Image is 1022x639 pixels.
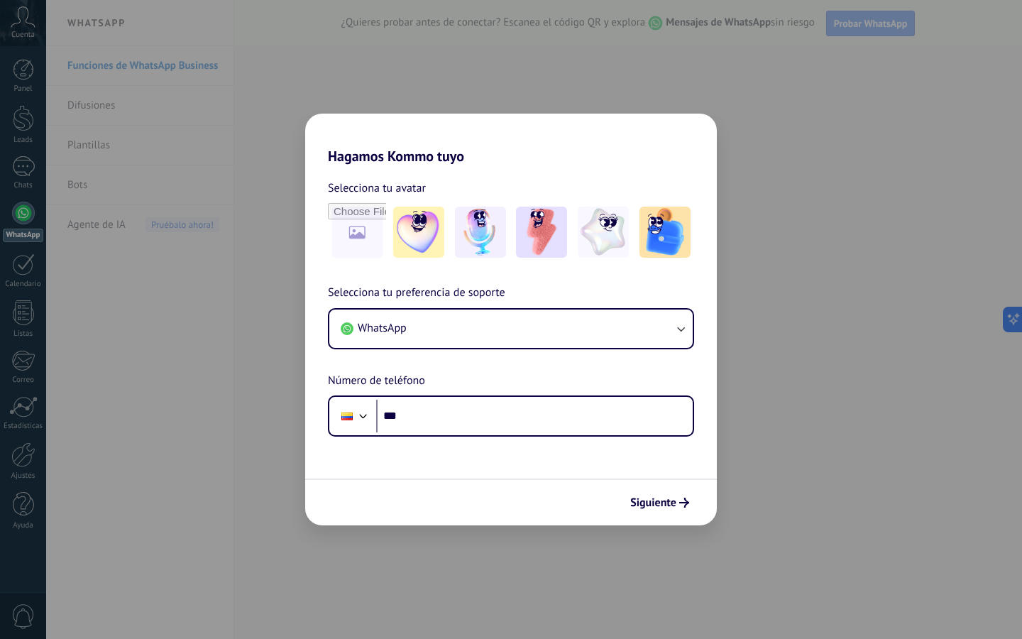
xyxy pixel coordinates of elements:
button: WhatsApp [329,310,693,348]
span: Siguiente [630,498,676,508]
img: -3.jpeg [516,207,567,258]
span: Selecciona tu preferencia de soporte [328,284,505,302]
img: -2.jpeg [455,207,506,258]
div: Colombia: + 57 [334,401,361,431]
h2: Hagamos Kommo tuyo [305,114,717,165]
span: Número de teléfono [328,372,425,390]
span: Selecciona tu avatar [328,179,426,197]
img: -5.jpeg [639,207,691,258]
img: -1.jpeg [393,207,444,258]
span: WhatsApp [358,321,407,335]
button: Siguiente [624,491,696,515]
img: -4.jpeg [578,207,629,258]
